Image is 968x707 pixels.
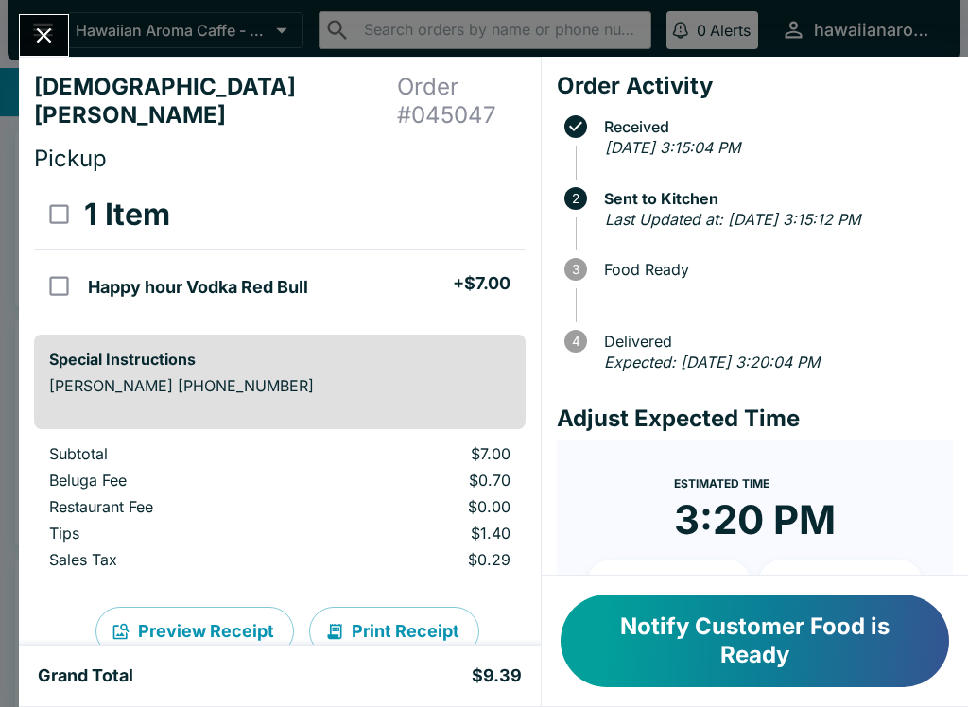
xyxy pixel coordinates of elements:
h4: [DEMOGRAPHIC_DATA][PERSON_NAME] [34,73,397,129]
button: + 20 [758,560,923,607]
p: Restaurant Fee [49,497,309,516]
span: Received [595,118,953,135]
p: $7.00 [339,444,510,463]
h5: Happy hour Vodka Red Bull [88,276,308,299]
span: Food Ready [595,261,953,278]
h5: Grand Total [38,664,133,687]
p: $1.40 [339,524,510,543]
h5: + $7.00 [453,272,510,295]
p: $0.00 [339,497,510,516]
span: Delivered [595,333,953,350]
p: Subtotal [49,444,309,463]
em: Last Updated at: [DATE] 3:15:12 PM [605,210,860,229]
p: Sales Tax [49,550,309,569]
time: 3:20 PM [674,495,836,544]
text: 2 [572,191,579,206]
span: Estimated Time [674,476,769,491]
h4: Order Activity [557,72,953,100]
table: orders table [34,181,526,319]
span: Sent to Kitchen [595,190,953,207]
p: $0.70 [339,471,510,490]
button: Preview Receipt [95,607,294,656]
em: Expected: [DATE] 3:20:04 PM [604,353,820,371]
h4: Adjust Expected Time [557,405,953,433]
h5: $9.39 [472,664,522,687]
button: Close [20,15,68,56]
button: Notify Customer Food is Ready [561,595,949,687]
button: + 10 [587,560,752,607]
text: 3 [572,262,579,277]
span: Pickup [34,145,107,172]
p: Beluga Fee [49,471,309,490]
h6: Special Instructions [49,350,510,369]
text: 4 [571,334,579,349]
table: orders table [34,444,526,577]
em: [DATE] 3:15:04 PM [605,138,740,157]
button: Print Receipt [309,607,479,656]
p: [PERSON_NAME] [PHONE_NUMBER] [49,376,510,395]
p: Tips [49,524,309,543]
h3: 1 Item [84,196,170,233]
p: $0.29 [339,550,510,569]
h4: Order # 045047 [397,73,526,129]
